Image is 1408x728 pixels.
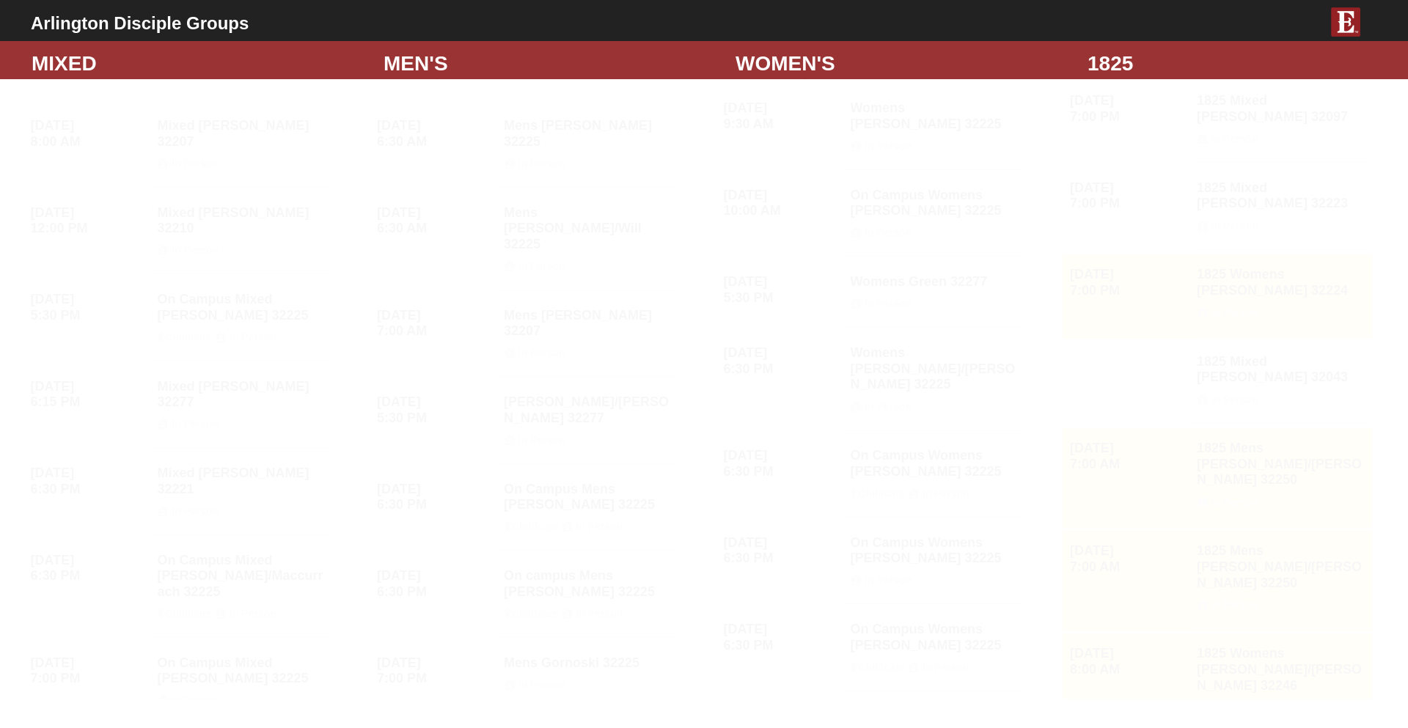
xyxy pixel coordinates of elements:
strong: In Person [1211,496,1258,508]
strong: In Person [1211,133,1258,144]
h4: 1825 Womens [PERSON_NAME] 32224 [1197,267,1364,318]
h4: Womens Green 32277 [850,274,1017,310]
h4: 1825 Mixed [PERSON_NAME] 32223 [1197,180,1364,232]
h4: Womens [PERSON_NAME]/[PERSON_NAME] 32225 [850,345,1017,413]
strong: In Person [518,347,565,359]
strong: In Person [576,608,623,619]
h4: On Campus Mixed [PERSON_NAME]/Maccurrach 32225 [157,553,324,620]
h4: [DATE] 6:30 PM [31,553,147,584]
strong: Childcare [512,608,559,619]
strong: In Person [865,227,912,238]
strong: In Person [865,298,912,309]
h4: On Campus Mens [PERSON_NAME] 32225 [504,482,671,533]
strong: In Person [230,331,276,343]
h4: [DATE] 6:30 PM [31,466,147,497]
h4: On Campus Womens [PERSON_NAME] 32225 [850,622,1017,673]
h4: [DATE] 7:00 PM [1070,180,1187,212]
h4: On Campus Mixed [PERSON_NAME] 32225 [157,292,324,343]
h4: 1825 Mens [PERSON_NAME]/[PERSON_NAME] 32250 [1197,543,1364,611]
h4: 1825 Mixed [PERSON_NAME] 32043 [1197,354,1364,405]
h4: 1825 Mixed [PERSON_NAME] 32097 [1197,93,1364,144]
strong: In Person [518,679,565,691]
strong: In Person [172,244,219,256]
strong: In Person [172,418,219,430]
h4: [DATE] 5:30 PM [724,274,840,306]
strong: Childcare [858,488,905,499]
strong: In Person [1211,599,1258,611]
h4: [DATE] 7:00 AM [377,308,494,339]
h4: Mixed [PERSON_NAME] 32221 [157,466,324,517]
strong: Childcare [165,608,212,619]
h4: [DATE] 7:00 PM [1070,93,1187,125]
strong: In Person [518,434,565,446]
h4: [DATE] 6:30 PM [724,535,840,567]
h4: Mens [PERSON_NAME] 32207 [504,308,671,359]
strong: In Person [172,505,219,517]
strong: Childcare [858,661,905,673]
strong: In Person [865,140,912,152]
h4: On Campus Mixed [PERSON_NAME] 32225 [157,655,324,707]
h4: [DATE] 9:30 AM [724,100,840,132]
strong: In Person [1211,394,1258,405]
h4: [DATE] 6:15 PM [31,379,147,411]
h4: [DATE] 8:00 AM [1070,646,1187,677]
strong: In Person [172,158,219,169]
strong: In Person [865,574,912,586]
h4: [DATE] 6:30 AM [377,205,494,237]
strong: In Person [518,260,565,272]
h4: [DATE] 7:00 PM [31,655,147,687]
strong: Childcare [165,331,212,343]
img: E-icon-fireweed-White-TM.png [1331,7,1360,37]
h4: [DATE] 6:30 PM [724,345,840,377]
strong: In Person [1211,306,1258,318]
h4: [DATE] 7:00 PM [1070,267,1187,298]
h4: Mens Gornoski 32225 [504,655,671,691]
h4: Womens [PERSON_NAME] 32225 [850,100,1017,152]
h4: On Campus Womens [PERSON_NAME] 32225 [850,448,1017,499]
h4: Mixed [PERSON_NAME] 32210 [157,205,324,257]
h4: [DATE] 6:30 PM [724,448,840,479]
strong: In Person [923,661,969,673]
strong: In Person [230,608,276,619]
h4: [DATE] 6:30 PM [724,622,840,653]
h4: [DATE] 6:30 AM [377,118,494,150]
strong: In Person [923,488,969,499]
div: MIXED [21,48,373,79]
h4: 1825 Mens [PERSON_NAME]/[PERSON_NAME] 32250 [1197,441,1364,508]
div: WOMEN'S [725,48,1077,79]
h4: Mixed [PERSON_NAME] 32207 [157,118,324,169]
h4: 1825 Womens [PERSON_NAME]/[PERSON_NAME] 32246 [1197,646,1364,713]
h4: [DATE] 7:00 AM [1070,543,1187,575]
h4: [PERSON_NAME]/[PERSON_NAME] 32277 [504,394,671,446]
strong: In Person [1211,220,1258,232]
h4: [DATE] 5:30 PM [31,292,147,323]
h4: Mens [PERSON_NAME]/Will 32225 [504,205,671,273]
strong: Childcare [512,521,559,532]
h4: [DATE] 6:30 PM [377,568,494,600]
h4: [DATE] 12:00 PM [31,205,147,237]
h4: On campus Mens [PERSON_NAME] 32225 [504,568,671,619]
b: Arlington Disciple Groups [31,13,249,33]
strong: In Person [576,521,623,532]
h4: On Campus Womens [PERSON_NAME] 32225 [850,535,1017,587]
h4: Mens [PERSON_NAME] 32225 [504,118,671,169]
h4: [DATE] 6:30 PM [377,482,494,513]
div: MEN'S [373,48,725,79]
strong: In Person [865,400,912,412]
h4: [DATE] 8:00 AM [31,118,147,150]
h4: On Campus Womens [PERSON_NAME] 32225 [850,188,1017,239]
h4: [DATE] 5:30 PM [377,394,494,426]
strong: In Person [518,158,565,169]
h4: [DATE] 10:00 AM [724,188,840,219]
strong: In Person [172,694,219,706]
h4: Mixed [PERSON_NAME] 32277 [157,379,324,430]
h4: [DATE] 7:00 PM [377,655,494,687]
h4: [DATE] 7:00 AM [1070,441,1187,472]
